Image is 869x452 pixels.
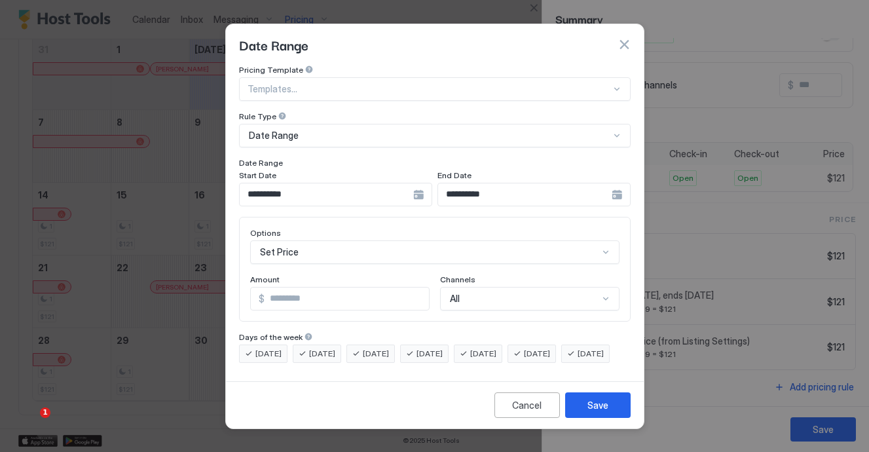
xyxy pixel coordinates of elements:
[450,293,460,305] span: All
[255,348,282,360] span: [DATE]
[240,183,413,206] input: Input Field
[260,246,299,258] span: Set Price
[259,293,265,305] span: $
[416,348,443,360] span: [DATE]
[565,392,631,418] button: Save
[239,65,303,75] span: Pricing Template
[578,348,604,360] span: [DATE]
[239,158,283,168] span: Date Range
[494,392,560,418] button: Cancel
[440,274,475,284] span: Channels
[239,111,276,121] span: Rule Type
[363,348,389,360] span: [DATE]
[524,348,550,360] span: [DATE]
[512,398,542,412] div: Cancel
[239,35,308,54] span: Date Range
[309,348,335,360] span: [DATE]
[239,332,303,342] span: Days of the week
[437,170,471,180] span: End Date
[470,348,496,360] span: [DATE]
[239,170,276,180] span: Start Date
[587,398,608,412] div: Save
[438,183,612,206] input: Input Field
[13,407,45,439] iframe: Intercom live chat
[40,407,50,418] span: 1
[265,288,429,310] input: Input Field
[250,274,280,284] span: Amount
[249,130,299,141] span: Date Range
[250,228,281,238] span: Options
